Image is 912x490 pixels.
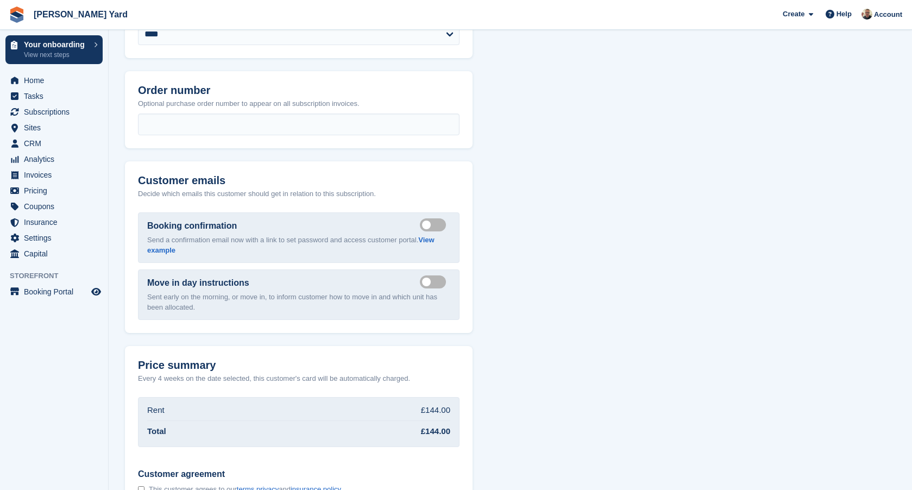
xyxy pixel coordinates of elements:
label: Move in day instructions [147,277,249,290]
p: View next steps [24,50,89,60]
span: Customer agreement [138,469,343,480]
p: Send a confirmation email now with a link to set password and access customer portal. [147,235,450,256]
a: menu [5,284,103,299]
img: stora-icon-8386f47178a22dfd0bd8f6a31ec36ba5ce8667c1dd55bd0f319d3a0aa187defe.svg [9,7,25,23]
span: Sites [24,120,89,135]
a: menu [5,246,103,261]
span: Account [874,9,902,20]
img: Si Allen [861,9,872,20]
div: Rent [147,404,165,417]
label: Send booking confirmation email [420,224,450,225]
a: Preview store [90,285,103,298]
a: View example [147,236,435,255]
span: Booking Portal [24,284,89,299]
a: Your onboarding View next steps [5,35,103,64]
span: CRM [24,136,89,151]
p: Every 4 weeks on the date selected, this customer's card will be automatically charged. [138,373,410,384]
label: Booking confirmation [147,219,237,233]
span: Capital [24,246,89,261]
a: menu [5,104,103,120]
a: menu [5,230,103,246]
span: Settings [24,230,89,246]
div: Total [147,425,166,438]
p: Decide which emails this customer should get in relation to this subscription. [138,189,460,199]
span: Create [783,9,804,20]
a: menu [5,136,103,151]
h2: Order number [138,84,460,97]
a: menu [5,199,103,214]
span: Pricing [24,183,89,198]
p: Optional purchase order number to appear on all subscription invoices. [138,98,460,109]
a: menu [5,183,103,198]
span: Home [24,73,89,88]
span: Coupons [24,199,89,214]
span: Tasks [24,89,89,104]
span: Storefront [10,271,108,281]
a: [PERSON_NAME] Yard [29,5,132,23]
a: menu [5,167,103,183]
div: £144.00 [421,404,450,417]
div: £144.00 [421,425,450,438]
p: Sent early on the morning, or move in, to inform customer how to move in and which unit has been ... [147,292,450,313]
span: Invoices [24,167,89,183]
h2: Customer emails [138,174,460,187]
a: menu [5,73,103,88]
a: menu [5,120,103,135]
span: Subscriptions [24,104,89,120]
h2: Price summary [138,359,460,372]
p: Your onboarding [24,41,89,48]
a: menu [5,215,103,230]
span: Help [836,9,852,20]
a: menu [5,89,103,104]
label: Send move in day email [420,281,450,282]
a: menu [5,152,103,167]
span: Insurance [24,215,89,230]
span: Analytics [24,152,89,167]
